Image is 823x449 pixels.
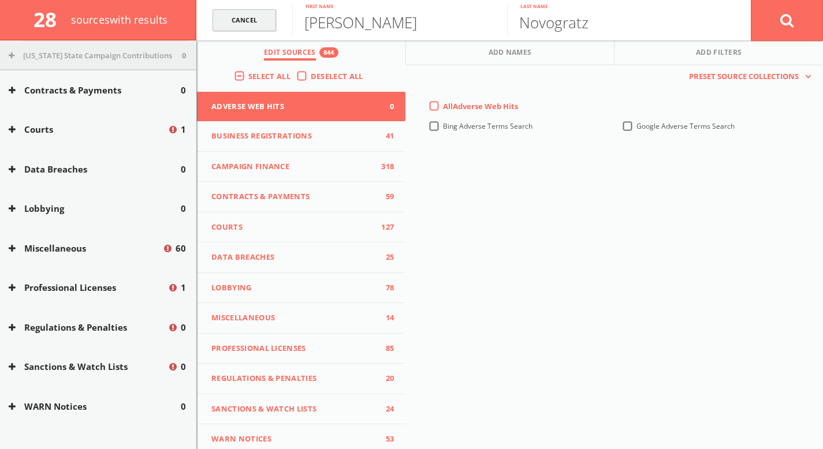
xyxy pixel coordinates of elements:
button: Professional Licenses85 [197,334,405,364]
button: Regulations & Penalties20 [197,364,405,394]
span: Professional Licenses [211,343,377,354]
span: 0 [181,202,186,215]
span: 41 [377,130,394,142]
span: 28 [33,6,66,33]
button: Edit Sources844 [197,40,406,65]
span: Google Adverse Terms Search [636,121,735,131]
span: 0 [181,84,186,97]
button: Lobbying [9,202,181,215]
span: Add Names [489,47,532,61]
button: Adverse Web Hits0 [197,92,405,122]
button: Contracts & Payments59 [197,182,405,212]
button: Courts [9,123,167,136]
button: Sanctions & Watch Lists24 [197,394,405,425]
span: 0 [181,360,186,373]
span: 318 [377,161,394,173]
button: Data Breaches [9,163,181,176]
span: Miscellaneous [211,312,377,324]
span: Bing Adverse Terms Search [443,121,532,131]
span: 0 [182,50,186,62]
span: Data Breaches [211,252,377,263]
span: Lobbying [211,282,377,294]
span: Deselect All [311,71,363,81]
button: WARN Notices [9,400,181,413]
span: Sanctions & Watch Lists [211,403,377,415]
span: 14 [377,312,394,324]
span: 20 [377,373,394,384]
span: Adverse Web Hits [211,101,377,113]
span: Contracts & Payments [211,191,377,203]
button: Miscellaneous14 [197,303,405,334]
span: 60 [176,242,186,255]
span: Preset Source Collections [683,71,805,83]
span: 1 [181,123,186,136]
button: Campaign Finance318 [197,152,405,182]
button: Add Names [406,40,615,65]
span: Business Registrations [211,130,377,142]
button: Contracts & Payments [9,84,181,97]
button: Courts127 [197,212,405,243]
span: 24 [377,403,394,415]
button: [US_STATE] State Campaign Contributions [9,50,182,62]
button: Preset Source Collections [683,71,811,83]
span: 53 [377,433,394,445]
button: Miscellaneous [9,242,162,255]
span: 0 [377,101,394,113]
span: 127 [377,222,394,233]
span: 85 [377,343,394,354]
span: 0 [181,163,186,176]
span: Courts [211,222,377,233]
span: Regulations & Penalties [211,373,377,384]
a: Cancel [213,9,276,32]
div: 844 [319,47,338,58]
button: Business Registrations41 [197,121,405,152]
span: WARN Notices [211,433,377,445]
span: 1 [181,281,186,294]
button: Sanctions & Watch Lists [9,360,167,373]
button: Add Filters [615,40,823,65]
button: Regulations & Penalties [9,321,167,334]
button: Professional Licenses [9,281,167,294]
span: Edit Sources [264,47,316,61]
button: Data Breaches25 [197,242,405,273]
span: 25 [377,252,394,263]
button: Lobbying78 [197,273,405,304]
span: 0 [181,321,186,334]
span: Campaign Finance [211,161,377,173]
span: 59 [377,191,394,203]
span: source s with results [71,13,168,27]
span: Select All [248,71,291,81]
span: All Adverse Web Hits [443,101,518,111]
span: 78 [377,282,394,294]
span: 0 [181,400,186,413]
span: Add Filters [696,47,742,61]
